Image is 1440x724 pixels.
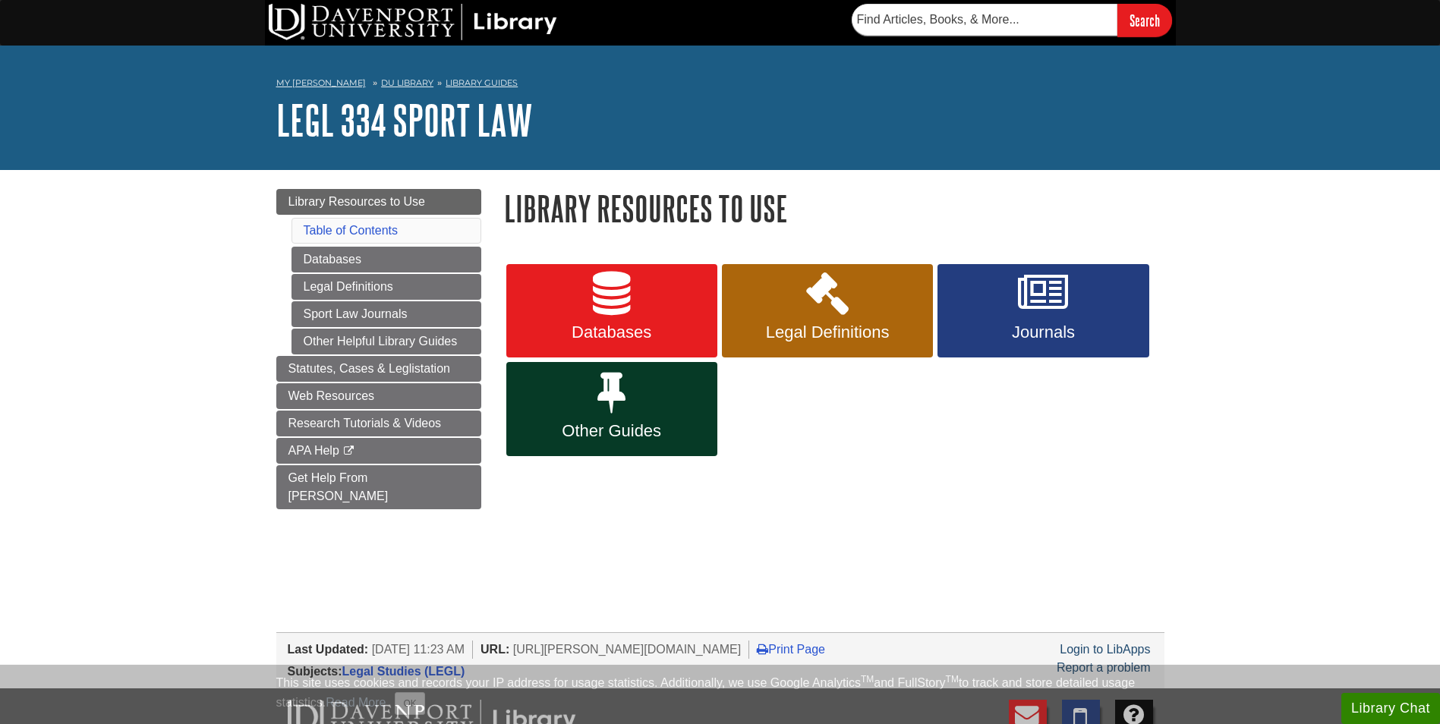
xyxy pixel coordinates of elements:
[518,421,706,441] span: Other Guides
[276,383,481,409] a: Web Resources
[288,362,450,375] span: Statutes, Cases & Leglistation
[291,247,481,272] a: Databases
[722,264,933,358] a: Legal Definitions
[304,224,399,237] a: Table of Contents
[276,96,533,143] a: LEGL 334 Sport Law
[381,77,433,88] a: DU Library
[446,77,518,88] a: Library Guides
[852,4,1172,36] form: Searches DU Library's articles, books, and more
[288,195,426,208] span: Library Resources to Use
[946,674,959,685] sup: TM
[342,446,355,456] i: This link opens in a new window
[757,643,825,656] a: Print Page
[291,329,481,354] a: Other Helpful Library Guides
[326,696,386,709] a: Read More
[276,356,481,382] a: Statutes, Cases & Leglistation
[276,189,481,215] a: Library Resources to Use
[504,189,1164,228] h1: Library Resources to Use
[276,189,481,509] div: Guide Page Menu
[291,274,481,300] a: Legal Definitions
[276,73,1164,97] nav: breadcrumb
[288,643,369,656] span: Last Updated:
[395,692,424,715] button: Close
[276,77,366,90] a: My [PERSON_NAME]
[276,674,1164,715] div: This site uses cookies and records your IP address for usage statistics. Additionally, we use Goo...
[513,643,742,656] span: [URL][PERSON_NAME][DOMAIN_NAME]
[372,643,465,656] span: [DATE] 11:23 AM
[1060,643,1150,656] a: Login to LibApps
[288,389,375,402] span: Web Resources
[276,465,481,509] a: Get Help From [PERSON_NAME]
[288,417,442,430] span: Research Tutorials & Videos
[506,264,717,358] a: Databases
[518,323,706,342] span: Databases
[506,362,717,456] a: Other Guides
[276,411,481,436] a: Research Tutorials & Videos
[1057,661,1151,674] a: Report a problem
[1117,4,1172,36] input: Search
[949,323,1137,342] span: Journals
[861,674,874,685] sup: TM
[291,301,481,327] a: Sport Law Journals
[288,471,389,502] span: Get Help From [PERSON_NAME]
[757,643,768,655] i: Print Page
[481,643,509,656] span: URL:
[937,264,1149,358] a: Journals
[1341,693,1440,724] button: Library Chat
[276,438,481,464] a: APA Help
[269,4,557,40] img: DU Library
[852,4,1117,36] input: Find Articles, Books, & More...
[288,444,339,457] span: APA Help
[733,323,922,342] span: Legal Definitions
